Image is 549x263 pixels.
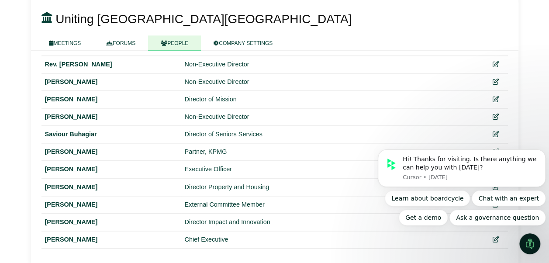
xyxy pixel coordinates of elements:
[185,147,480,157] div: Partner, KPMG
[185,164,480,174] div: Executive Officer
[45,77,178,87] div: [PERSON_NAME]
[185,77,480,87] div: Non-Executive Director
[519,233,540,254] iframe: Intercom live chat
[487,235,504,245] div: Edit
[45,129,178,139] div: Saviour Buhagiar
[45,217,178,227] div: [PERSON_NAME]
[45,59,178,69] div: Rev. [PERSON_NAME]
[185,235,480,245] div: Chief Executive
[185,112,480,122] div: Non-Executive Director
[201,36,285,51] a: COMPANY SETTINGS
[185,59,480,69] div: Non-Executive Director
[487,94,504,104] div: Edit
[185,217,480,227] div: Director Impact and Innovation
[45,147,178,157] div: [PERSON_NAME]
[185,182,480,192] div: Director Property and Housing
[185,94,480,104] div: Director of Mission
[45,200,178,210] div: [PERSON_NAME]
[487,77,504,87] div: Edit
[45,112,178,122] div: [PERSON_NAME]
[45,164,178,174] div: [PERSON_NAME]
[487,59,504,69] div: Edit
[45,235,178,245] div: [PERSON_NAME]
[148,36,201,51] a: PEOPLE
[36,36,94,51] a: MEETINGS
[185,129,480,139] div: Director of Seniors Services
[45,94,178,104] div: [PERSON_NAME]
[55,13,352,26] span: Uniting [GEOGRAPHIC_DATA][GEOGRAPHIC_DATA]
[93,36,148,51] a: FORUMS
[45,182,178,192] div: [PERSON_NAME]
[185,200,480,210] div: External Committee Member
[374,103,549,239] iframe: Intercom notifications message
